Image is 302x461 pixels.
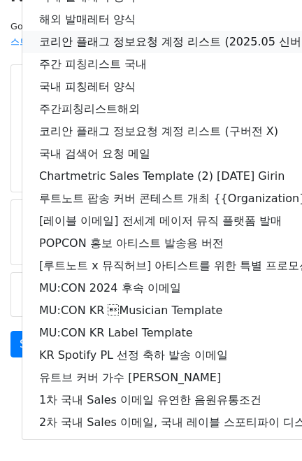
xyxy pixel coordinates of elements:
small: Google Sheet: [10,21,196,48]
a: Send [10,331,57,357]
iframe: Chat Widget [232,394,302,461]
